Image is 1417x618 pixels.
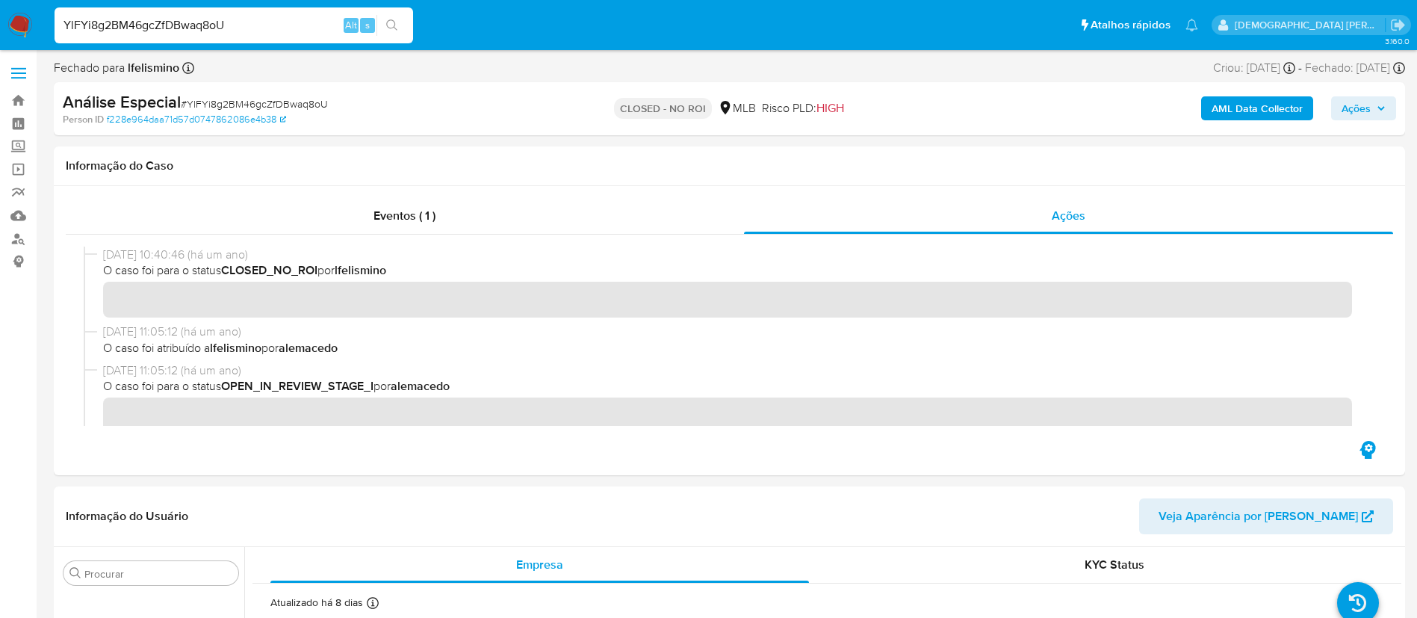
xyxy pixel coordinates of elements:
h1: Informação do Usuário [66,509,188,524]
b: Análise Especial [63,90,181,114]
button: search-icon [376,15,407,36]
span: Alt [345,18,357,32]
button: Ações [1331,96,1396,120]
div: Fechado: [DATE] [1305,60,1405,76]
b: AML Data Collector [1212,96,1303,120]
span: # YlFYi8g2BM46gcZfDBwaq8oU [181,96,328,111]
span: Ações [1342,96,1371,120]
a: Sair [1390,17,1406,33]
a: f228e964daa71d57d0747862086e4b38 [107,113,286,126]
input: Pesquise usuários ou casos... [55,16,413,35]
button: Procurar [69,567,81,579]
div: MLB [718,100,756,117]
span: - [1298,60,1302,76]
h1: Informação do Caso [66,158,1393,173]
button: Veja Aparência por [PERSON_NAME] [1139,498,1393,534]
span: Fechado para [54,60,179,76]
b: Person ID [63,113,104,126]
span: Atalhos rápidos [1091,17,1171,33]
span: HIGH [816,99,844,117]
button: AML Data Collector [1201,96,1313,120]
span: KYC Status [1085,556,1144,573]
span: Empresa [516,556,563,573]
p: CLOSED - NO ROI [614,98,712,119]
span: Veja Aparência por [PERSON_NAME] [1159,498,1358,534]
span: s [365,18,370,32]
a: Notificações [1185,19,1198,31]
div: Criou: [DATE] [1213,60,1295,76]
b: lfelismino [125,59,179,76]
span: Ações [1052,207,1085,224]
span: Risco PLD: [762,100,844,117]
input: Procurar [84,567,232,581]
p: thais.asantos@mercadolivre.com [1235,18,1386,32]
p: Atualizado há 8 dias [270,596,363,610]
span: Eventos ( 1 ) [373,207,435,224]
